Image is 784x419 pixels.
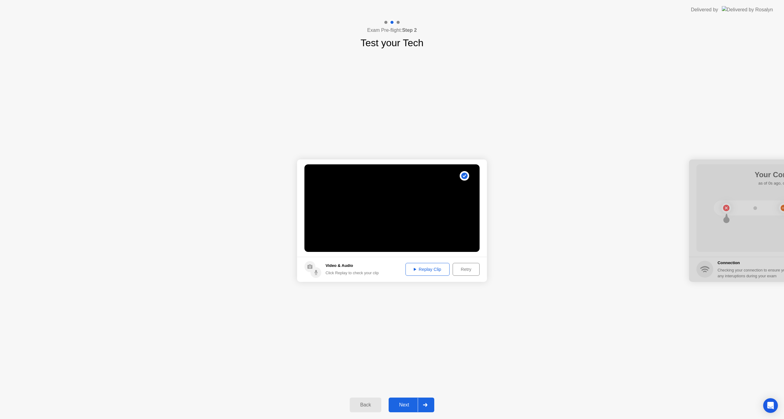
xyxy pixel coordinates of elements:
[389,398,434,412] button: Next
[326,263,379,269] h5: Video & Audio
[763,398,778,413] div: Open Intercom Messenger
[390,402,418,408] div: Next
[722,6,773,13] img: Delivered by Rosalyn
[405,263,450,276] button: Replay Clip
[455,267,477,272] div: Retry
[408,267,447,272] div: Replay Clip
[453,263,480,276] button: Retry
[402,28,417,33] b: Step 2
[367,27,417,34] h4: Exam Pre-flight:
[352,402,379,408] div: Back
[691,6,718,13] div: Delivered by
[350,398,381,412] button: Back
[326,270,379,276] div: Click Replay to check your clip
[360,36,424,50] h1: Test your Tech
